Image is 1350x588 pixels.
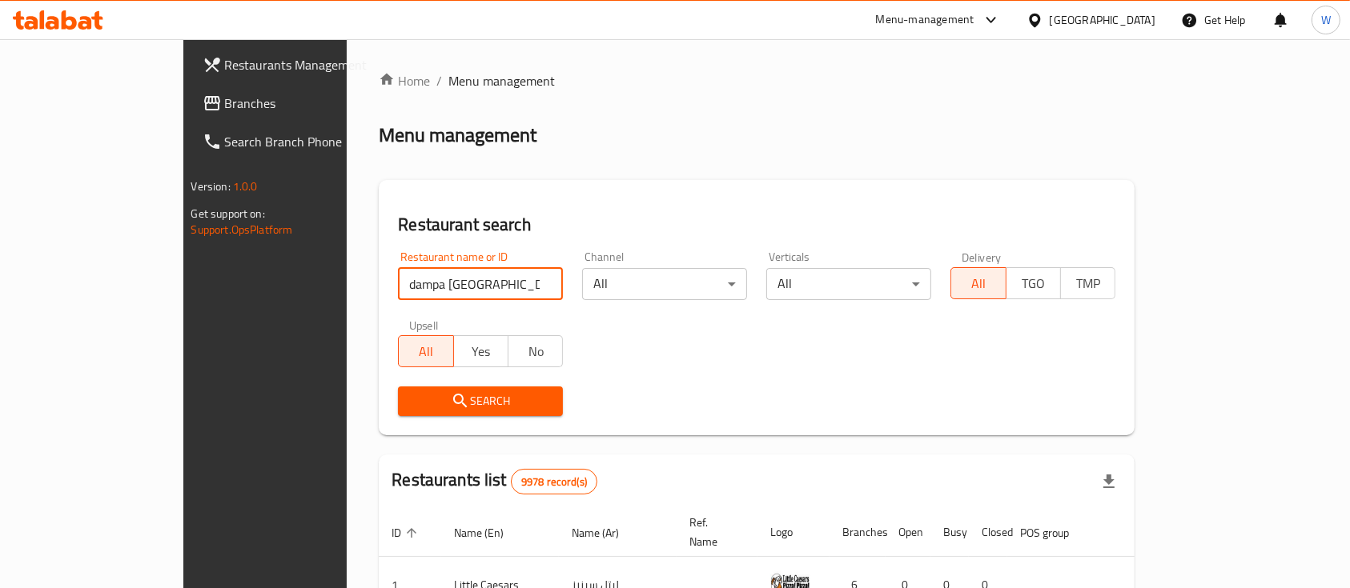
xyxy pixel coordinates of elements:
button: No [508,335,563,367]
a: Search Branch Phone [190,122,409,161]
input: Search for restaurant name or ID.. [398,268,563,300]
h2: Restaurant search [398,213,1115,237]
span: No [515,340,556,363]
span: POS group [1020,523,1090,542]
span: TGO [1013,272,1055,295]
th: Logo [757,508,830,557]
th: Busy [930,508,969,557]
th: Closed [969,508,1007,557]
span: Name (En) [454,523,524,542]
span: All [958,272,999,295]
button: All [950,267,1006,299]
a: Support.OpsPlatform [191,219,293,240]
label: Upsell [409,319,439,330]
span: TMP [1067,272,1109,295]
span: Search Branch Phone [225,132,396,151]
div: All [766,268,931,300]
span: All [405,340,447,363]
a: Restaurants Management [190,46,409,84]
span: Restaurants Management [225,55,396,74]
div: All [582,268,747,300]
div: Menu-management [876,10,974,30]
span: Menu management [448,71,555,90]
span: Version: [191,176,231,197]
button: TMP [1060,267,1115,299]
span: Yes [460,340,502,363]
span: W [1321,11,1331,29]
div: Total records count [511,469,597,494]
span: 1.0.0 [233,176,258,197]
span: Get support on: [191,203,265,224]
button: Search [398,386,563,416]
button: TGO [1006,267,1061,299]
span: Search [411,391,550,411]
span: 9978 record(s) [512,474,597,490]
li: / [436,71,442,90]
span: Branches [225,94,396,113]
h2: Restaurants list [392,468,597,494]
nav: breadcrumb [379,71,1135,90]
span: Name (Ar) [572,523,640,542]
h2: Menu management [379,122,536,148]
div: Export file [1090,462,1128,501]
a: Branches [190,84,409,122]
button: Yes [453,335,508,367]
div: [GEOGRAPHIC_DATA] [1050,11,1155,29]
label: Delivery [962,251,1002,262]
span: Ref. Name [689,513,738,551]
span: ID [392,523,422,542]
th: Open [886,508,930,557]
th: Branches [830,508,886,557]
button: All [398,335,453,367]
